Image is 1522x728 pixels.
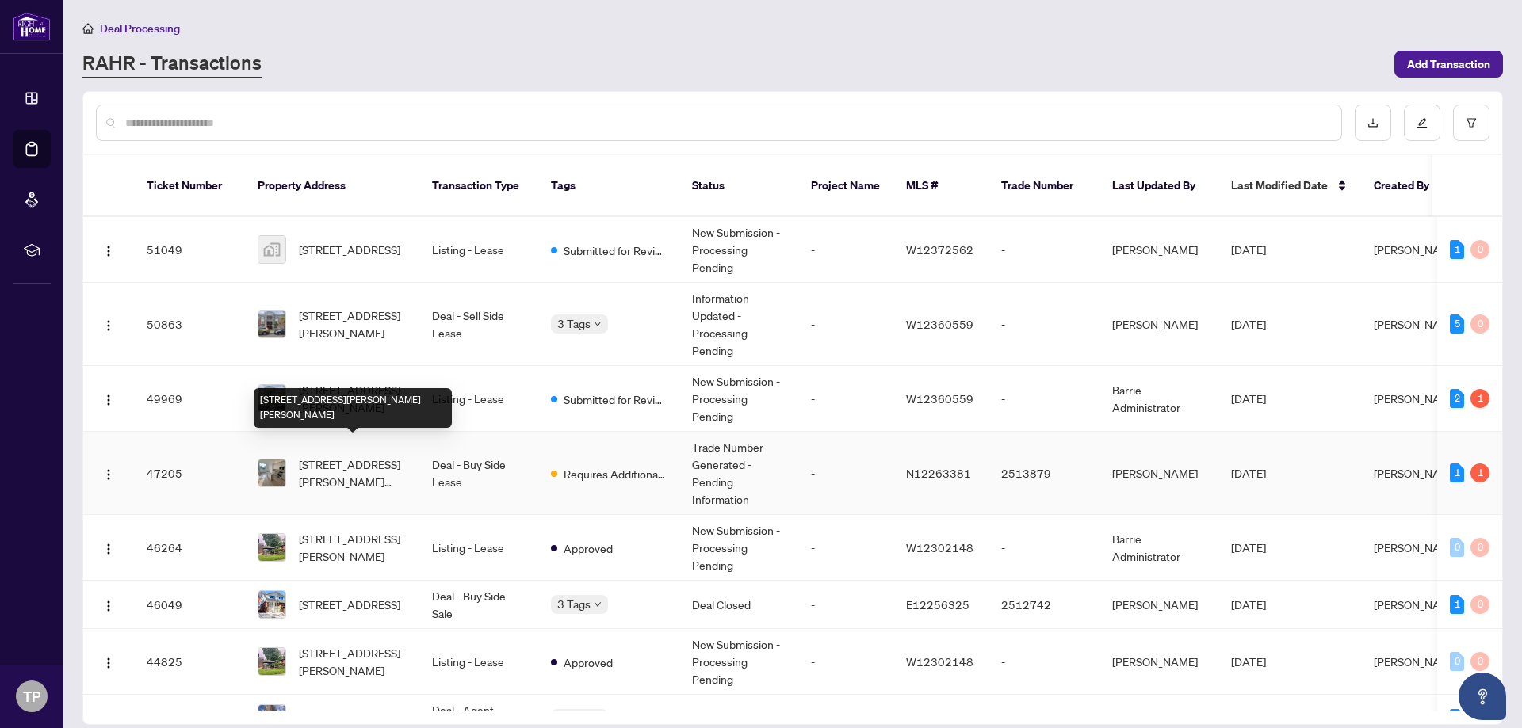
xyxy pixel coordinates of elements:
td: Listing - Lease [419,217,538,283]
td: [PERSON_NAME] [1099,629,1218,695]
span: edit [1417,117,1428,128]
img: thumbnail-img [258,236,285,263]
td: Deal - Buy Side Lease [419,432,538,515]
th: Last Modified Date [1218,155,1361,217]
td: New Submission - Processing Pending [679,515,798,581]
span: 3 Tags [557,595,591,613]
td: - [798,217,893,283]
td: Barrie Administrator [1099,515,1218,581]
span: [DATE] [1231,466,1266,480]
span: N12263381 [906,466,971,480]
span: filter [1466,117,1477,128]
td: [PERSON_NAME] [1099,283,1218,366]
span: [DATE] [1231,654,1266,669]
span: Submitted for Review [564,242,667,259]
td: - [989,283,1099,366]
img: Logo [102,543,115,555]
div: 1 [1470,389,1489,408]
span: Last Modified Date [1231,177,1328,194]
span: [DATE] [1231,317,1266,331]
span: Approved [564,539,613,557]
td: Trade Number Generated - Pending Information [679,432,798,515]
span: [STREET_ADDRESS][PERSON_NAME] [299,644,407,679]
span: [STREET_ADDRESS] [299,241,400,258]
span: [DATE] [1231,597,1266,612]
td: - [989,366,1099,432]
span: W12302148 [906,540,973,555]
td: 2513879 [989,432,1099,515]
div: 0 [1470,538,1489,557]
td: 51049 [134,217,245,283]
span: W12302148 [906,654,973,669]
td: - [989,217,1099,283]
span: W12372562 [906,242,973,257]
div: 1 [1450,709,1464,728]
img: logo [13,12,51,41]
td: New Submission - Processing Pending [679,217,798,283]
div: 2 [1450,389,1464,408]
img: Logo [102,600,115,612]
img: Logo [102,468,115,481]
th: Trade Number [989,155,1099,217]
td: 47205 [134,432,245,515]
td: Deal Closed [679,581,798,629]
td: 2512742 [989,581,1099,629]
button: Logo [96,386,121,411]
td: 49969 [134,366,245,432]
span: [DATE] [1231,391,1266,406]
td: New Submission - Processing Pending [679,629,798,695]
td: Barrie Administrator [1099,366,1218,432]
div: 0 [1470,652,1489,671]
img: Logo [102,394,115,406]
span: [STREET_ADDRESS][PERSON_NAME] [299,307,407,341]
td: Information Updated - Processing Pending [679,283,798,366]
td: 46264 [134,515,245,581]
td: Deal - Buy Side Sale [419,581,538,629]
span: [STREET_ADDRESS][PERSON_NAME][PERSON_NAME] [299,455,407,490]
button: Logo [96,237,121,262]
span: Approved [564,654,613,671]
span: TP [23,685,40,707]
span: [STREET_ADDRESS][PERSON_NAME] [299,381,407,416]
td: - [798,629,893,695]
td: [PERSON_NAME] [1099,432,1218,515]
span: [PERSON_NAME] [1374,654,1459,669]
div: 0 [1450,538,1464,557]
th: Last Updated By [1099,155,1218,217]
button: filter [1453,105,1489,141]
td: 50863 [134,283,245,366]
td: Listing - Lease [419,629,538,695]
img: thumbnail-img [258,648,285,675]
span: [PERSON_NAME] [1374,540,1459,555]
button: Logo [96,460,121,486]
img: thumbnail-img [258,591,285,618]
td: 46049 [134,581,245,629]
td: [PERSON_NAME] [1099,581,1218,629]
img: Logo [102,657,115,669]
span: 3 Tags [557,314,591,333]
button: Logo [96,311,121,337]
span: down [594,320,602,328]
div: 5 [1450,314,1464,334]
span: [PERSON_NAME] [1374,391,1459,406]
img: Logo [102,245,115,257]
button: Open asap [1459,673,1506,720]
span: Add Transaction [1407,51,1490,77]
td: - [989,515,1099,581]
span: W12360559 [906,391,973,406]
span: Deal Processing [100,21,180,36]
img: Logo [102,319,115,332]
div: 0 [1450,652,1464,671]
span: down [594,600,602,608]
span: home [82,23,94,34]
img: thumbnail-img [258,534,285,561]
td: - [798,432,893,515]
img: thumbnail-img [258,459,285,486]
th: Status [679,155,798,217]
th: Tags [538,155,679,217]
td: - [798,581,893,629]
span: Requires Additional Docs [564,465,667,482]
span: [STREET_ADDRESS] [299,710,400,727]
button: edit [1404,105,1440,141]
a: RAHR - Transactions [82,50,262,78]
